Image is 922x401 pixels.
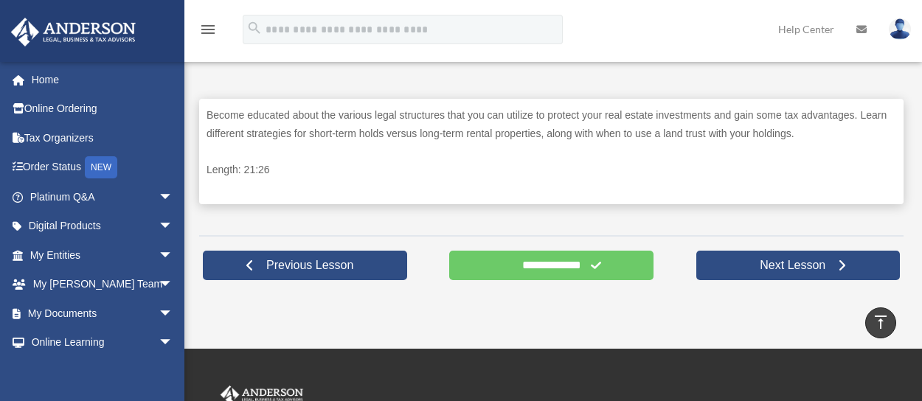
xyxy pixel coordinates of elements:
[7,18,140,46] img: Anderson Advisors Platinum Portal
[10,240,195,270] a: My Entitiesarrow_drop_down
[865,307,896,338] a: vertical_align_top
[872,313,890,331] i: vertical_align_top
[246,20,263,36] i: search
[10,299,195,328] a: My Documentsarrow_drop_down
[10,94,195,124] a: Online Ordering
[159,270,188,300] span: arrow_drop_down
[10,65,195,94] a: Home
[748,258,837,273] span: Next Lesson
[159,240,188,271] span: arrow_drop_down
[10,123,195,153] a: Tax Organizers
[207,161,896,179] p: Length: 21:26
[199,21,217,38] i: menu
[696,251,901,280] a: Next Lesson
[159,328,188,358] span: arrow_drop_down
[10,212,195,241] a: Digital Productsarrow_drop_down
[10,328,195,358] a: Online Learningarrow_drop_down
[85,156,117,178] div: NEW
[159,299,188,329] span: arrow_drop_down
[10,270,195,299] a: My [PERSON_NAME] Teamarrow_drop_down
[159,212,188,242] span: arrow_drop_down
[207,106,896,142] p: Become educated about the various legal structures that you can utilize to protect your real esta...
[254,258,365,273] span: Previous Lesson
[10,182,195,212] a: Platinum Q&Aarrow_drop_down
[199,26,217,38] a: menu
[203,251,407,280] a: Previous Lesson
[159,182,188,212] span: arrow_drop_down
[10,153,195,183] a: Order StatusNEW
[889,18,911,40] img: User Pic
